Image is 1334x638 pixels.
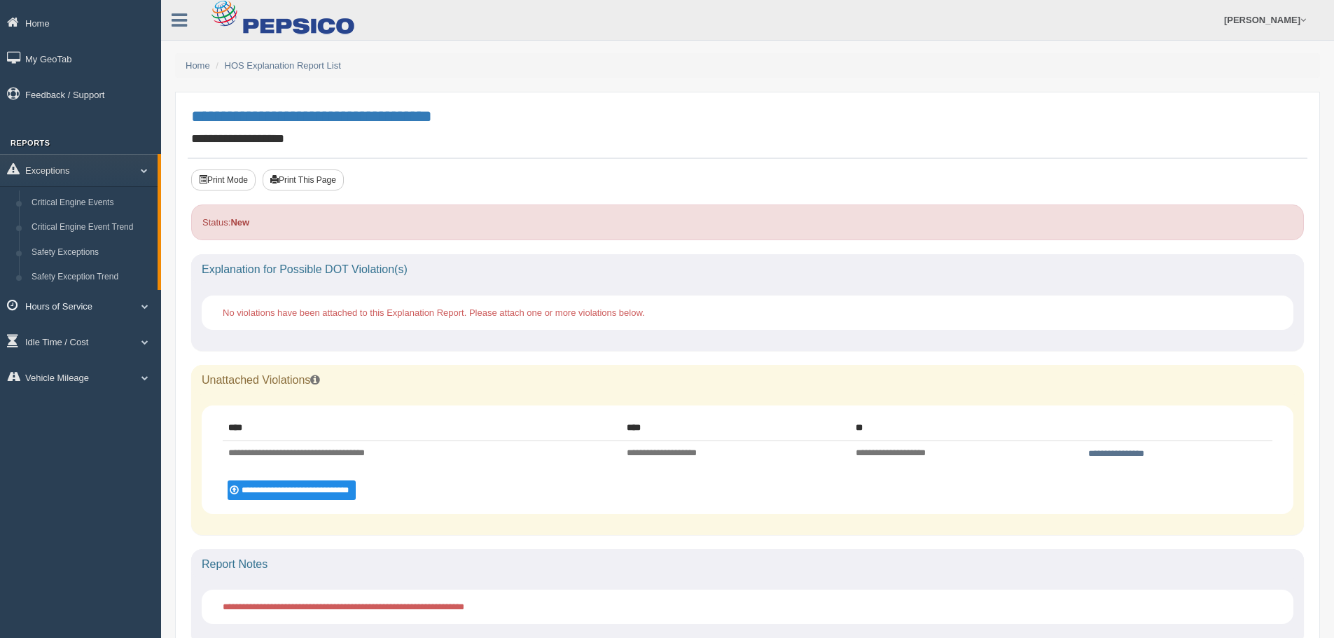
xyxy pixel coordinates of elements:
a: Safety Exceptions [25,240,158,265]
a: Critical Engine Events [25,190,158,216]
div: Report Notes [191,549,1304,580]
span: No violations have been attached to this Explanation Report. Please attach one or more violations... [223,307,645,318]
a: Critical Engine Event Trend [25,215,158,240]
strong: New [230,217,249,228]
div: Explanation for Possible DOT Violation(s) [191,254,1304,285]
a: Home [186,60,210,71]
div: Status: [191,204,1304,240]
a: HOS Explanation Report List [225,60,341,71]
a: Safety Exception Trend [25,265,158,290]
button: Print Mode [191,169,256,190]
div: Unattached Violations [191,365,1304,396]
button: Print This Page [263,169,344,190]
